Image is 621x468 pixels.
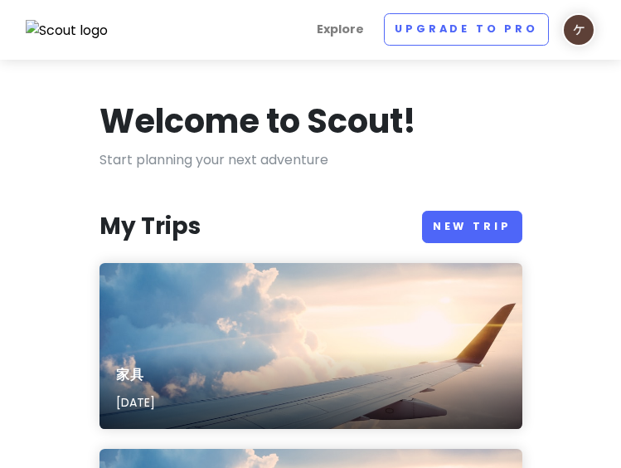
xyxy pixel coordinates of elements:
[310,13,371,46] a: Explore
[99,149,522,171] p: Start planning your next adventure
[384,13,549,46] a: Upgrade to Pro
[99,212,201,241] h3: My Trips
[26,20,109,41] img: Scout logo
[116,367,155,384] h6: 家具
[422,211,522,243] a: New Trip
[116,393,155,412] p: [DATE]
[99,263,522,429] a: aerial photography of airliner家具[DATE]
[562,13,595,46] img: User profile
[99,100,416,143] h1: Welcome to Scout!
